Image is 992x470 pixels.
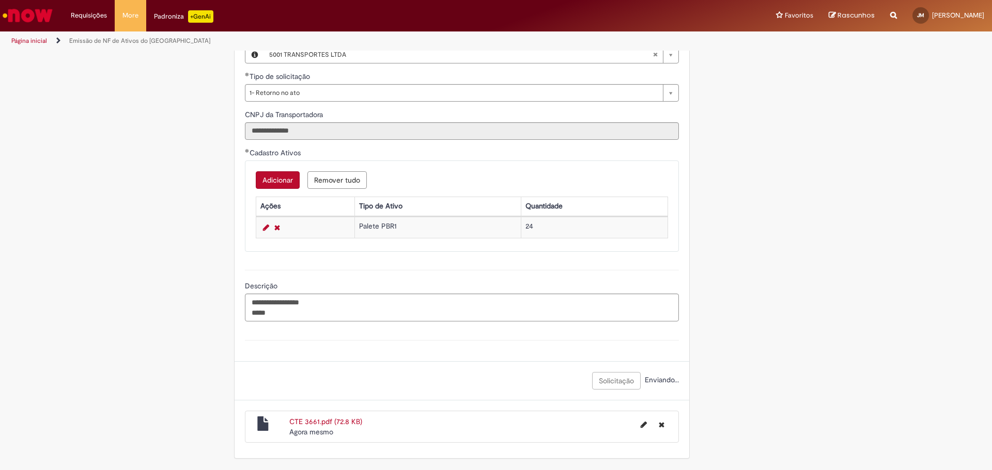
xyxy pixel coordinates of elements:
span: Favoritos [785,10,813,21]
a: Editar Linha 1 [260,221,272,234]
button: Transportadora, Visualizar este registro 5001 TRANSPORTES LTDA [245,46,264,63]
th: Quantidade [521,197,668,216]
span: 1- Retorno no ato [250,85,658,101]
span: Obrigatório Preenchido [245,149,250,153]
a: Página inicial [11,37,47,45]
ul: Trilhas de página [8,31,654,51]
button: Excluir CTE 3661.pdf [653,416,671,433]
button: Editar nome de arquivo CTE 3661.pdf [634,416,653,433]
abbr: Limpar campo Transportadora [647,46,663,63]
span: Rascunhos [838,10,875,20]
button: Add a row for Cadastro Ativos [256,171,300,189]
img: ServiceNow [1,5,54,26]
a: Rascunhos [829,11,875,21]
th: Tipo de Ativo [355,197,521,216]
span: Cadastro Ativos [250,148,303,157]
span: Somente leitura - CNPJ da Transportadora [245,110,325,119]
th: Ações [256,197,354,216]
a: Emissão de NF de Ativos do [GEOGRAPHIC_DATA] [69,37,210,45]
td: Palete PBR1 [355,217,521,238]
div: Padroniza [154,10,213,23]
textarea: Descrição [245,294,679,321]
input: CNPJ da Transportadora [245,122,679,140]
a: 5001 TRANSPORTES LTDALimpar campo Transportadora [264,46,678,63]
td: 24 [521,217,668,238]
span: 5001 TRANSPORTES LTDA [269,46,653,63]
p: +GenAi [188,10,213,23]
span: Tipo de solicitação [250,72,312,81]
span: Requisições [71,10,107,21]
a: CTE 3661.pdf (72.8 KB) [289,417,362,426]
span: Enviando... [643,375,679,384]
span: More [122,10,138,21]
span: JM [917,12,924,19]
span: Descrição [245,281,280,290]
span: [PERSON_NAME] [932,11,984,20]
a: Remover linha 1 [272,221,283,234]
span: Agora mesmo [289,427,333,436]
time: 30/09/2025 13:39:03 [289,427,333,436]
span: Obrigatório Preenchido [245,72,250,76]
button: Remove all rows for Cadastro Ativos [307,171,367,189]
